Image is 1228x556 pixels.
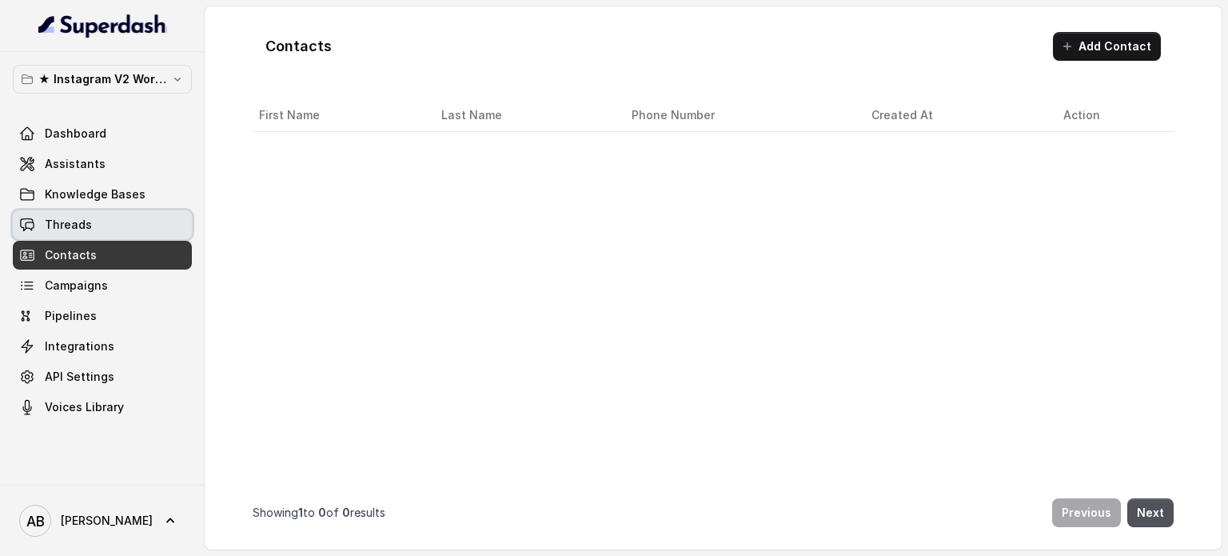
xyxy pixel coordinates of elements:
[429,99,619,132] th: Last Name
[265,34,332,59] h1: Contacts
[859,99,1051,132] th: Created At
[13,271,192,300] a: Campaigns
[13,498,192,543] a: [PERSON_NAME]
[45,247,97,263] span: Contacts
[38,70,166,89] p: ★ Instagram V2 Workspace
[45,278,108,294] span: Campaigns
[13,241,192,270] a: Contacts
[298,506,303,519] span: 1
[1053,32,1161,61] button: Add Contact
[13,332,192,361] a: Integrations
[13,65,192,94] button: ★ Instagram V2 Workspace
[1127,498,1174,527] button: Next
[13,210,192,239] a: Threads
[13,180,192,209] a: Knowledge Bases
[45,217,92,233] span: Threads
[45,186,146,202] span: Knowledge Bases
[45,308,97,324] span: Pipelines
[13,119,192,148] a: Dashboard
[38,13,167,38] img: light.svg
[13,393,192,422] a: Voices Library
[13,302,192,330] a: Pipelines
[1051,99,1174,132] th: Action
[253,489,1174,537] nav: Pagination
[45,399,124,415] span: Voices Library
[26,513,45,530] text: AB
[342,506,350,519] span: 0
[45,156,106,172] span: Assistants
[61,513,153,529] span: [PERSON_NAME]
[45,126,106,142] span: Dashboard
[45,369,114,385] span: API Settings
[253,505,385,521] p: Showing to of results
[13,362,192,391] a: API Settings
[13,150,192,178] a: Assistants
[1052,498,1121,527] button: Previous
[318,506,326,519] span: 0
[253,99,429,132] th: First Name
[619,99,859,132] th: Phone Number
[45,338,114,354] span: Integrations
